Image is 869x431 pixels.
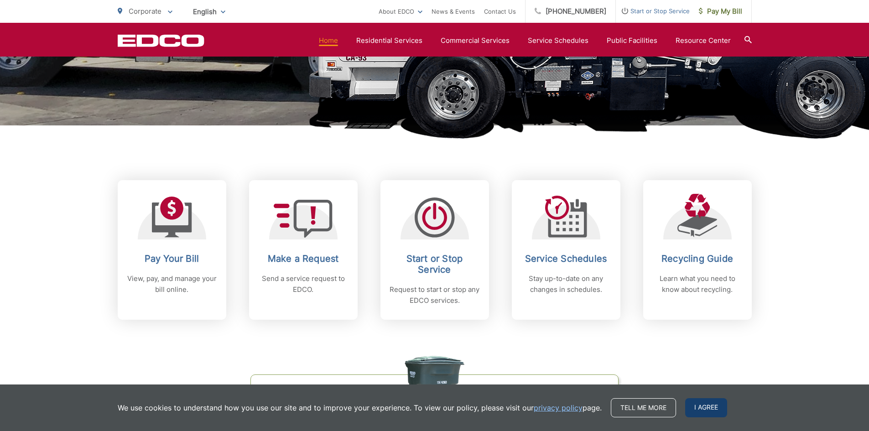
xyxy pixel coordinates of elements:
[484,6,516,17] a: Contact Us
[534,402,583,413] a: privacy policy
[379,6,422,17] a: About EDCO
[319,35,338,46] a: Home
[390,253,480,275] h2: Start or Stop Service
[356,35,422,46] a: Residential Services
[129,7,161,16] span: Corporate
[652,273,743,295] p: Learn what you need to know about recycling.
[611,398,676,417] a: Tell me more
[676,35,731,46] a: Resource Center
[249,180,358,320] a: Make a Request Send a service request to EDCO.
[521,273,611,295] p: Stay up-to-date on any changes in schedules.
[118,180,226,320] a: Pay Your Bill View, pay, and manage your bill online.
[643,180,752,320] a: Recycling Guide Learn what you need to know about recycling.
[512,180,620,320] a: Service Schedules Stay up-to-date on any changes in schedules.
[685,398,727,417] span: I agree
[521,253,611,264] h2: Service Schedules
[652,253,743,264] h2: Recycling Guide
[127,273,217,295] p: View, pay, and manage your bill online.
[390,284,480,306] p: Request to start or stop any EDCO services.
[258,273,349,295] p: Send a service request to EDCO.
[528,35,588,46] a: Service Schedules
[607,35,657,46] a: Public Facilities
[441,35,510,46] a: Commercial Services
[127,253,217,264] h2: Pay Your Bill
[432,6,475,17] a: News & Events
[186,4,232,20] span: English
[258,253,349,264] h2: Make a Request
[118,402,602,413] p: We use cookies to understand how you use our site and to improve your experience. To view our pol...
[699,6,742,17] span: Pay My Bill
[118,34,204,47] a: EDCD logo. Return to the homepage.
